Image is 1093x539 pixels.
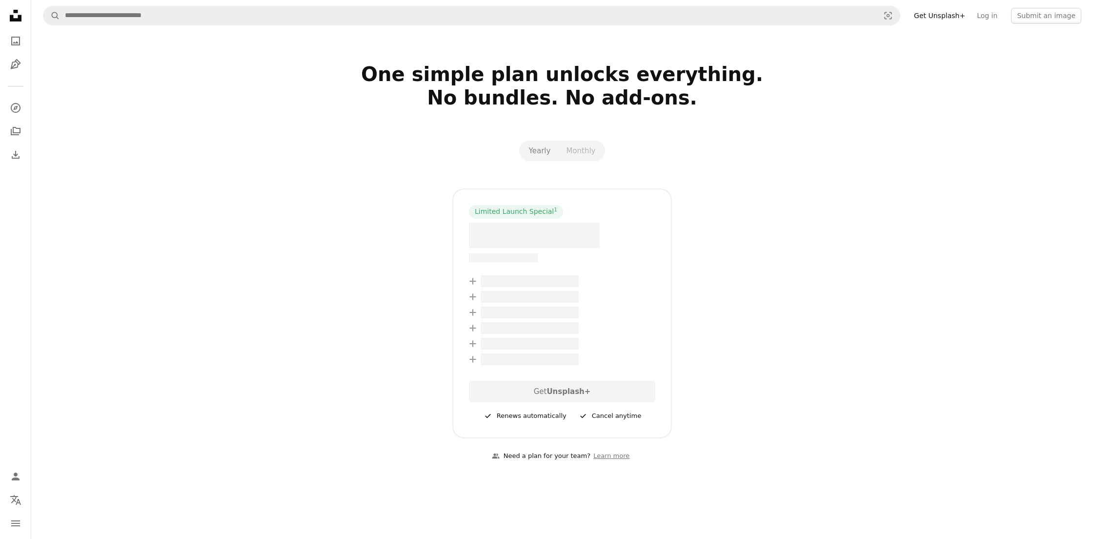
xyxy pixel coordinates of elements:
[469,223,600,248] span: – –––– ––––.
[469,205,563,219] div: Limited Launch Special
[521,143,559,159] button: Yearly
[552,207,559,217] a: 1
[546,387,590,396] strong: Unsplash+
[481,307,579,318] span: – –––– –––– ––– ––– –––– ––––
[481,338,579,350] span: – –––– –––– ––– ––– –––– ––––
[578,410,641,422] div: Cancel anytime
[6,55,25,74] a: Illustrations
[558,143,603,159] button: Monthly
[481,291,579,303] span: – –––– –––– ––– ––– –––– ––––
[481,322,579,334] span: – –––– –––– ––– ––– –––– ––––
[6,514,25,533] button: Menu
[43,6,60,25] button: Search Unsplash
[6,31,25,51] a: Photos
[469,253,538,262] span: –– –––– –––– –––– ––
[6,490,25,510] button: Language
[43,6,900,25] form: Find visuals sitewide
[6,145,25,165] a: Download History
[908,8,971,23] a: Get Unsplash+
[469,381,655,402] div: Get
[483,410,567,422] div: Renews automatically
[6,467,25,486] a: Log in / Sign up
[6,6,25,27] a: Home — Unsplash
[876,6,900,25] button: Visual search
[1011,8,1081,23] button: Submit an image
[6,122,25,141] a: Collections
[248,62,876,133] h2: One simple plan unlocks everything. No bundles. No add-ons.
[590,448,632,464] a: Learn more
[554,207,557,212] sup: 1
[6,98,25,118] a: Explore
[971,8,1003,23] a: Log in
[481,275,579,287] span: – –––– –––– ––– ––– –––– ––––
[481,353,579,365] span: – –––– –––– ––– ––– –––– ––––
[492,451,590,461] div: Need a plan for your team?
